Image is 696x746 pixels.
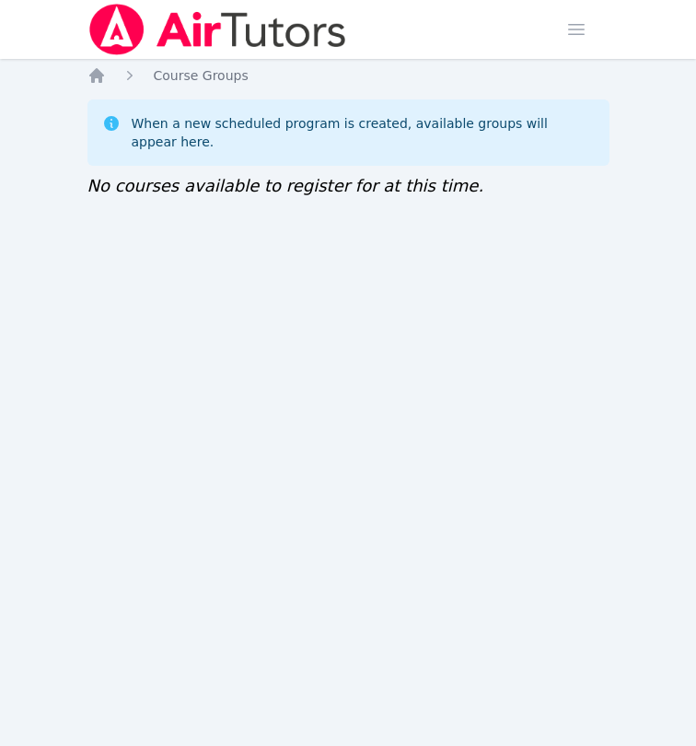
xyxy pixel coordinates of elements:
img: Air Tutors [87,4,348,55]
span: Course Groups [154,68,249,83]
a: Course Groups [154,66,249,85]
span: No courses available to register for at this time. [87,176,484,195]
nav: Breadcrumb [87,66,609,85]
div: When a new scheduled program is created, available groups will appear here. [132,114,595,151]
